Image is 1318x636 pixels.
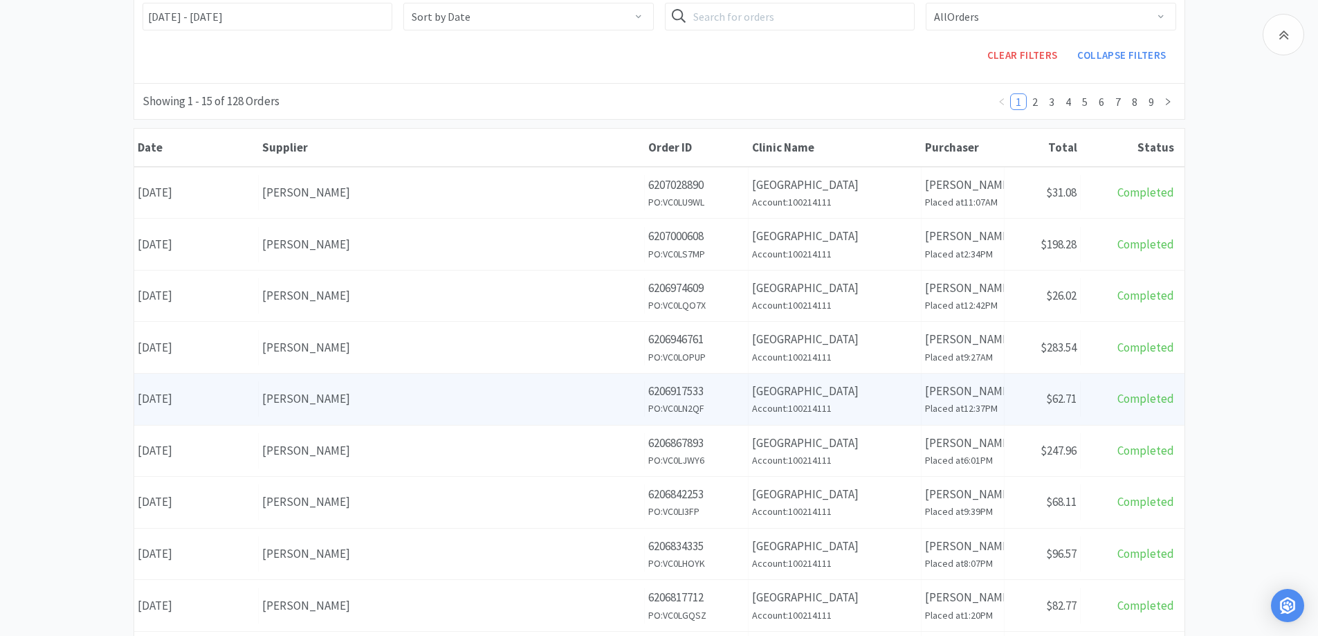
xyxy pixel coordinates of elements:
h6: PO: VC0LS7MP [648,246,744,262]
h6: Account: 100214111 [752,608,917,623]
li: 7 [1110,93,1126,110]
p: [PERSON_NAME] [925,382,1000,401]
span: $62.71 [1046,391,1077,406]
a: 7 [1110,94,1126,109]
span: $68.11 [1046,494,1077,509]
a: 2 [1027,94,1043,109]
span: $82.77 [1046,598,1077,613]
h6: Placed at 6:01PM [925,453,1000,468]
div: Showing 1 - 15 of 128 Orders [143,92,280,111]
h6: PO: VC0LGQSZ [648,608,744,623]
h6: PO: VC0LHOYK [648,556,744,571]
h6: Placed at 2:34PM [925,246,1000,262]
i: icon: left [998,98,1006,106]
div: Clinic Name [752,140,918,155]
div: [DATE] [134,330,259,365]
span: $283.54 [1041,340,1077,355]
h6: Account: 100214111 [752,556,917,571]
div: [PERSON_NAME] [262,597,641,615]
span: Completed [1117,598,1174,613]
div: [DATE] [134,433,259,469]
div: [PERSON_NAME] [262,545,641,563]
p: 6206867893 [648,434,744,453]
p: [PERSON_NAME] [925,279,1000,298]
div: [DATE] [134,381,259,417]
div: Total [1008,140,1077,155]
p: [PERSON_NAME] [925,588,1000,607]
li: 3 [1043,93,1060,110]
i: icon: right [1164,98,1172,106]
p: [GEOGRAPHIC_DATA] [752,227,917,246]
li: 1 [1010,93,1027,110]
span: Completed [1117,443,1174,458]
p: [GEOGRAPHIC_DATA] [752,537,917,556]
p: [PERSON_NAME] [925,485,1000,504]
div: Order ID [648,140,745,155]
div: [PERSON_NAME] [262,390,641,408]
h6: PO: VC0LU9WL [648,194,744,210]
p: 6206834335 [648,537,744,556]
h6: Account: 100214111 [752,194,917,210]
p: 6206917533 [648,382,744,401]
span: Completed [1117,185,1174,200]
h6: PO: VC0LN2QF [648,401,744,416]
p: [PERSON_NAME] [925,227,1000,246]
a: 4 [1061,94,1076,109]
li: 9 [1143,93,1160,110]
span: $26.02 [1046,288,1077,303]
p: [PERSON_NAME] [925,434,1000,453]
h6: PO: VC0LI3FP [648,504,744,519]
p: [GEOGRAPHIC_DATA] [752,588,917,607]
p: [GEOGRAPHIC_DATA] [752,434,917,453]
div: [DATE] [134,175,259,210]
h6: Placed at 9:27AM [925,349,1000,365]
div: Supplier [262,140,641,155]
div: [DATE] [134,484,259,520]
h6: Account: 100214111 [752,246,917,262]
li: 2 [1027,93,1043,110]
h6: Placed at 9:39PM [925,504,1000,519]
button: Collapse Filters [1068,42,1176,69]
li: 5 [1077,93,1093,110]
div: [PERSON_NAME] [262,493,641,511]
div: [PERSON_NAME] [262,287,641,305]
div: [PERSON_NAME] [262,183,641,202]
p: 6206842253 [648,485,744,504]
div: [PERSON_NAME] [262,338,641,357]
p: [GEOGRAPHIC_DATA] [752,279,917,298]
p: [PERSON_NAME] [925,537,1000,556]
h6: Account: 100214111 [752,453,917,468]
div: [PERSON_NAME] [262,235,641,254]
li: 8 [1126,93,1143,110]
span: $198.28 [1041,237,1077,252]
p: 6206946761 [648,330,744,349]
div: All Orders [934,3,979,30]
p: [GEOGRAPHIC_DATA] [752,176,917,194]
a: 5 [1077,94,1092,109]
div: Date [138,140,255,155]
span: Completed [1117,494,1174,509]
li: Next Page [1160,93,1176,110]
a: 1 [1011,94,1026,109]
p: 6207000608 [648,227,744,246]
li: 6 [1093,93,1110,110]
div: [DATE] [134,227,259,262]
div: Open Intercom Messenger [1271,589,1304,622]
span: $96.57 [1046,546,1077,561]
a: 9 [1144,94,1159,109]
h6: Placed at 11:07AM [925,194,1000,210]
span: $31.08 [1046,185,1077,200]
a: 3 [1044,94,1059,109]
p: [GEOGRAPHIC_DATA] [752,485,917,504]
input: Select date range [143,3,393,30]
h6: Account: 100214111 [752,504,917,519]
span: Completed [1117,546,1174,561]
p: 6206974609 [648,279,744,298]
p: [PERSON_NAME] [925,330,1000,349]
p: [PERSON_NAME] [925,176,1000,194]
h6: PO: VC0LQO7X [648,298,744,313]
button: Clear Filters [978,42,1068,69]
p: [GEOGRAPHIC_DATA] [752,382,917,401]
h6: Account: 100214111 [752,401,917,416]
div: [PERSON_NAME] [262,442,641,460]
